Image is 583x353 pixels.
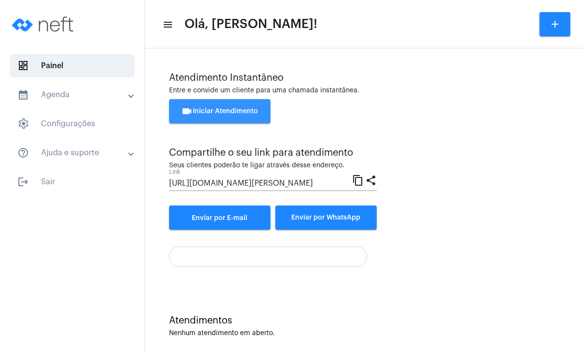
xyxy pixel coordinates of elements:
span: Olá, [PERSON_NAME]! [185,16,317,32]
span: Painel [10,54,135,77]
mat-icon: sidenav icon [17,147,29,159]
button: Iniciar Atendimento [169,99,270,123]
span: sidenav icon [17,60,29,72]
span: Enviar por E-mail [192,215,248,221]
div: Entre e convide um cliente para uma chamada instantânea. [169,87,559,94]
span: Enviar por WhatsApp [292,214,361,221]
div: Atendimentos [169,315,559,326]
mat-panel-title: Ajuda e suporte [17,147,129,159]
img: logo-neft-novo-2.png [8,5,80,44]
span: Configurações [10,112,135,135]
mat-panel-title: Agenda [17,89,129,101]
span: Sair [10,170,135,193]
span: sidenav icon [17,118,29,130]
mat-icon: videocam [182,105,193,117]
button: Enviar por WhatsApp [275,206,377,230]
mat-icon: sidenav icon [17,89,29,101]
mat-expansion-panel-header: sidenav iconAjuda e suporte [6,141,144,164]
div: Nenhum atendimento em aberto. [169,330,559,337]
div: Seus clientes poderão te ligar através desse endereço. [169,162,377,169]
span: Iniciar Atendimento [182,108,258,115]
mat-icon: sidenav icon [162,19,172,30]
a: Enviar por E-mail [169,206,270,230]
div: Compartilhe o seu link para atendimento [169,147,377,158]
mat-icon: add [549,18,561,30]
mat-expansion-panel-header: sidenav iconAgenda [6,83,144,106]
mat-icon: sidenav icon [17,176,29,188]
mat-icon: content_copy [352,174,364,186]
mat-icon: share [365,174,377,186]
div: Atendimento Instantâneo [169,73,559,83]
